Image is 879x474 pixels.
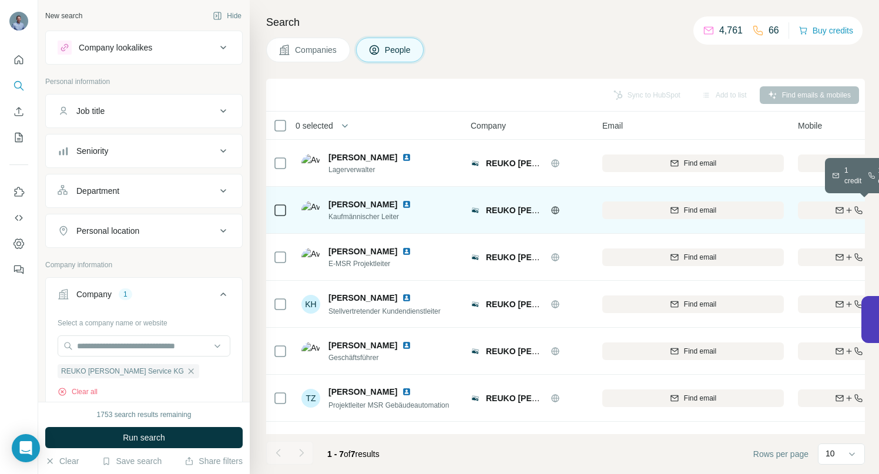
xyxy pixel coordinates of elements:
[266,14,865,31] h4: Search
[602,154,784,172] button: Find email
[753,448,808,460] span: Rows per page
[602,201,784,219] button: Find email
[328,164,416,175] span: Lagerverwalter
[402,341,411,350] img: LinkedIn logo
[45,11,82,21] div: New search
[385,44,412,56] span: People
[486,253,633,262] span: REUKO [PERSON_NAME] Service KG
[402,153,411,162] img: LinkedIn logo
[295,44,338,56] span: Companies
[486,300,633,309] span: REUKO [PERSON_NAME] Service KG
[486,206,633,215] span: REUKO [PERSON_NAME] Service KG
[471,394,480,403] img: Logo of REUKO Klima Service KG
[471,120,506,132] span: Company
[402,387,411,396] img: LinkedIn logo
[58,313,230,328] div: Select a company name or website
[327,449,380,459] span: results
[402,293,411,302] img: LinkedIn logo
[301,342,320,361] img: Avatar
[9,75,28,96] button: Search
[76,105,105,117] div: Job title
[471,159,480,168] img: Logo of REUKO Klima Service KG
[46,217,242,245] button: Personal location
[602,389,784,407] button: Find email
[301,295,320,314] div: KH
[119,289,132,300] div: 1
[45,260,243,270] p: Company information
[328,433,397,445] span: [PERSON_NAME]
[46,280,242,313] button: Company1
[602,295,784,313] button: Find email
[351,449,355,459] span: 7
[486,347,633,356] span: REUKO [PERSON_NAME] Service KG
[97,409,192,420] div: 1753 search results remaining
[684,158,716,169] span: Find email
[328,386,397,398] span: [PERSON_NAME]
[486,159,633,168] span: REUKO [PERSON_NAME] Service KG
[602,120,623,132] span: Email
[76,185,119,197] div: Department
[9,233,28,254] button: Dashboard
[296,120,333,132] span: 0 selected
[58,386,98,397] button: Clear all
[9,127,28,148] button: My lists
[301,201,320,220] img: Avatar
[46,33,242,62] button: Company lookalikes
[328,401,449,409] span: Projektleiter MSR Gebäudeautomation
[9,101,28,122] button: Enrich CSV
[402,247,411,256] img: LinkedIn logo
[327,449,344,459] span: 1 - 7
[9,12,28,31] img: Avatar
[328,352,416,363] span: Geschäftsführer
[328,292,397,304] span: [PERSON_NAME]
[46,137,242,165] button: Seniority
[328,152,397,163] span: [PERSON_NAME]
[471,253,480,262] img: Logo of REUKO Klima Service KG
[45,427,243,448] button: Run search
[684,393,716,404] span: Find email
[684,252,716,263] span: Find email
[9,181,28,203] button: Use Surfe on LinkedIn
[46,97,242,125] button: Job title
[328,258,416,269] span: E-MSR Projektleiter
[826,448,835,459] p: 10
[602,248,784,266] button: Find email
[76,225,139,237] div: Personal location
[684,299,716,310] span: Find email
[328,199,397,210] span: [PERSON_NAME]
[301,154,320,173] img: Avatar
[301,248,320,267] img: Avatar
[45,76,243,87] p: Personal information
[486,394,633,403] span: REUKO [PERSON_NAME] Service KG
[76,288,112,300] div: Company
[61,366,184,376] span: REUKO [PERSON_NAME] Service KG
[328,339,397,351] span: [PERSON_NAME]
[344,449,351,459] span: of
[9,207,28,228] button: Use Surfe API
[471,347,480,356] img: Logo of REUKO Klima Service KG
[123,432,165,443] span: Run search
[12,434,40,462] div: Open Intercom Messenger
[471,300,480,309] img: Logo of REUKO Klima Service KG
[684,346,716,357] span: Find email
[769,23,779,38] p: 66
[602,342,784,360] button: Find email
[719,23,743,38] p: 4,761
[204,7,250,25] button: Hide
[79,42,152,53] div: Company lookalikes
[46,177,242,205] button: Department
[76,145,108,157] div: Seniority
[798,120,822,132] span: Mobile
[184,455,243,467] button: Share filters
[799,22,853,39] button: Buy credits
[471,206,480,215] img: Logo of REUKO Klima Service KG
[402,200,411,209] img: LinkedIn logo
[328,307,441,315] span: Stellvertretender Kundendienstleiter
[9,49,28,70] button: Quick start
[9,259,28,280] button: Feedback
[328,211,416,222] span: Kaufmännischer Leiter
[45,455,79,467] button: Clear
[328,246,397,257] span: [PERSON_NAME]
[684,205,716,216] span: Find email
[301,389,320,408] div: TZ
